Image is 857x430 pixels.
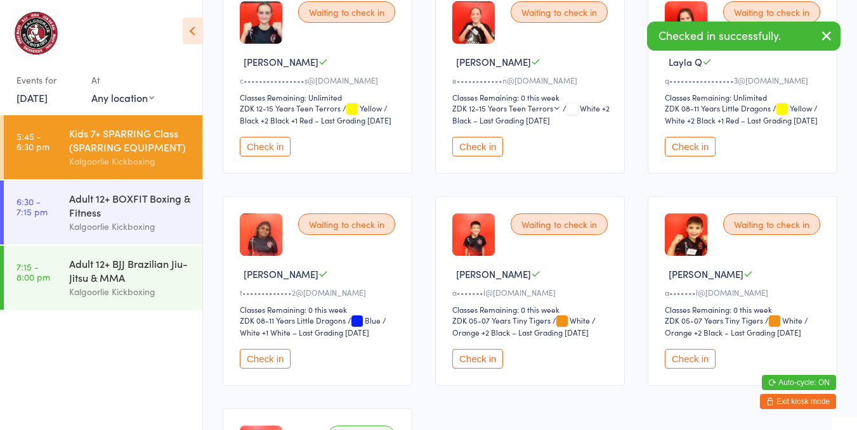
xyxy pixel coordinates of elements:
[665,92,824,103] div: Classes Remaining: Unlimited
[69,191,192,219] div: Adult 12+ BOXFIT Boxing & Fitness
[665,1,707,44] img: image1739351919.png
[452,137,503,156] button: Check in
[665,287,824,298] div: a•••••••l@[DOMAIN_NAME]
[69,284,192,299] div: Kalgoorlie Kickboxing
[760,394,836,409] button: Exit kiosk mode
[240,92,399,103] div: Classes Remaining: Unlimited
[647,22,841,51] div: Checked in successfully.
[240,315,346,326] div: ZDK 08-11 Years Little Dragons
[240,137,291,156] button: Check in
[69,154,192,168] div: Kalgoorlie Kickboxing
[69,256,192,284] div: Adult 12+ BJJ Brazilian Jiu-Jitsu & MMA
[665,315,763,326] div: ZDK 05-07 Years Tiny Tigers
[16,196,48,217] time: 6:30 - 7:15 pm
[244,267,318,281] span: [PERSON_NAME]
[723,1,820,23] div: Waiting to check in
[16,131,49,151] time: 5:45 - 6:30 pm
[452,213,495,256] img: image1724466161.png
[762,375,836,390] button: Auto-cycle: ON
[13,9,60,57] img: Kalgoorlie Kickboxing
[452,349,503,369] button: Check in
[665,103,771,113] div: ZDK 08-11 Years Little Dragons
[240,287,399,298] div: t•••••••••••••2@[DOMAIN_NAME]
[665,304,824,315] div: Classes Remaining: 0 this week
[511,1,608,23] div: Waiting to check in
[240,304,399,315] div: Classes Remaining: 0 this week
[16,262,50,282] time: 7:15 - 8:00 pm
[452,103,561,113] div: ZDK 12-15 Years Teen Terrors
[298,213,395,235] div: Waiting to check in
[456,55,531,68] span: [PERSON_NAME]
[91,70,154,91] div: At
[452,304,612,315] div: Classes Remaining: 0 this week
[669,267,743,281] span: [PERSON_NAME]
[452,1,495,44] img: image1738379384.png
[91,91,154,104] div: Any location
[69,126,192,154] div: Kids 7+ SPARRING Class (SPARRING EQUIPMENT)
[244,55,318,68] span: [PERSON_NAME]
[69,219,192,234] div: Kalgoorlie Kickboxing
[4,115,202,179] a: 5:45 -6:30 pmKids 7+ SPARRING Class (SPARRING EQUIPMENT)Kalgoorlie Kickboxing
[669,55,702,68] span: Layla Q
[723,213,820,235] div: Waiting to check in
[511,213,608,235] div: Waiting to check in
[240,213,282,256] img: image1711360378.png
[240,1,282,44] img: image1732099010.png
[16,91,48,104] a: [DATE]
[665,349,716,369] button: Check in
[240,75,399,85] div: c••••••••••••••••s@[DOMAIN_NAME]
[4,180,202,244] a: 6:30 -7:15 pmAdult 12+ BOXFIT Boxing & FitnessKalgoorlie Kickboxing
[452,315,551,326] div: ZDK 05-07 Years Tiny Tigers
[456,267,531,281] span: [PERSON_NAME]
[452,92,612,103] div: Classes Remaining: 0 this week
[16,70,79,91] div: Events for
[452,287,612,298] div: a•••••••l@[DOMAIN_NAME]
[452,75,612,85] div: e••••••••••••n@[DOMAIN_NAME]
[665,213,707,256] img: image1723626249.png
[4,246,202,310] a: 7:15 -8:00 pmAdult 12+ BJJ Brazilian Jiu-Jitsu & MMAKalgoorlie Kickboxing
[298,1,395,23] div: Waiting to check in
[240,103,341,113] div: ZDK 12-15 Years Teen Terrors
[665,75,824,85] div: q•••••••••••••••••3@[DOMAIN_NAME]
[665,137,716,156] button: Check in
[240,349,291,369] button: Check in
